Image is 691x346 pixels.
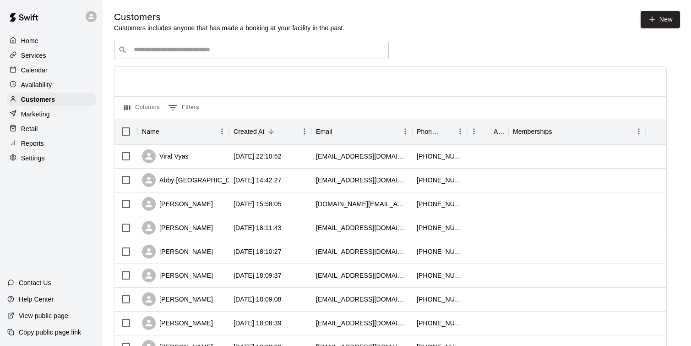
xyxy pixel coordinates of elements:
div: 2025-08-08 18:08:39 [234,319,282,328]
div: Memberships [513,119,552,144]
button: Menu [215,125,229,138]
div: +17737297378 [417,295,462,304]
div: +18135459579 [417,152,462,161]
div: +18133611404 [417,223,462,232]
div: Name [142,119,159,144]
div: koushiksahaslg@gmail.com [316,295,408,304]
a: Settings [7,151,96,165]
p: Settings [21,154,45,163]
div: Age [494,119,504,144]
div: [PERSON_NAME] [142,269,213,282]
div: kishan.u.1990@gmail.com [316,319,408,328]
div: abbybatavia@gmail.com [316,176,408,185]
div: 2025-08-08 18:09:08 [234,295,282,304]
p: Calendar [21,66,48,75]
p: View public page [19,311,68,320]
div: +19402979338 [417,271,462,280]
p: Marketing [21,110,50,119]
div: [PERSON_NAME] [142,292,213,306]
h5: Customers [114,11,345,23]
div: Created At [229,119,311,144]
a: Home [7,34,96,48]
p: Retail [21,124,38,133]
button: Show filters [166,100,201,115]
div: +16302972546 [417,247,462,256]
div: +14077978039 [417,199,462,209]
p: Reports [21,139,44,148]
div: Created At [234,119,265,144]
div: Abby [GEOGRAPHIC_DATA] [142,173,244,187]
button: Menu [632,125,646,138]
div: 2025-08-10 22:10:52 [234,152,282,161]
div: usman.ghani.bm@gmail.com [316,199,408,209]
p: Customers [21,95,55,104]
button: Sort [265,125,277,138]
div: shameerza50@gmail.com [316,247,408,256]
div: 2025-08-10 14:42:27 [234,176,282,185]
div: +18135027099 [417,319,462,328]
a: Customers [7,93,96,106]
a: Retail [7,122,96,136]
div: yavagal08@gmail.com [316,223,408,232]
button: Sort [441,125,453,138]
div: 2025-08-09 15:58:05 [234,199,282,209]
div: 2025-08-08 18:10:27 [234,247,282,256]
a: Marketing [7,107,96,121]
a: Availability [7,78,96,92]
div: [PERSON_NAME] [142,221,213,235]
div: sudeepteja.2050@gmail.com [316,271,408,280]
div: Age [467,119,508,144]
div: [PERSON_NAME] [142,316,213,330]
div: Name [137,119,229,144]
div: Memberships [508,119,646,144]
a: New [641,11,680,28]
button: Menu [398,125,412,138]
p: Copy public page link [19,328,81,337]
div: Email [311,119,412,144]
div: [PERSON_NAME] [142,197,213,211]
button: Sort [481,125,494,138]
div: Viral Vyas [142,149,189,163]
button: Menu [467,125,481,138]
div: Phone Number [417,119,441,144]
p: Customers includes anyone that has made a booking at your facility in the past. [114,23,345,33]
div: +16477448888 [417,176,462,185]
button: Sort [159,125,172,138]
a: Services [7,49,96,62]
p: Home [21,36,38,45]
p: Contact Us [19,278,51,287]
p: Availability [21,80,52,89]
button: Select columns [122,100,162,115]
div: 2025-08-08 18:11:43 [234,223,282,232]
p: Services [21,51,46,60]
a: Calendar [7,63,96,77]
div: 2025-08-08 18:09:37 [234,271,282,280]
p: Help Center [19,295,54,304]
button: Sort [332,125,345,138]
div: Search customers by name or email [114,41,389,59]
button: Menu [453,125,467,138]
a: Reports [7,137,96,150]
button: Menu [298,125,311,138]
div: [PERSON_NAME] [142,245,213,258]
div: Phone Number [412,119,467,144]
button: Sort [552,125,565,138]
div: Email [316,119,332,144]
div: viralvyas@gmail.com [316,152,408,161]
